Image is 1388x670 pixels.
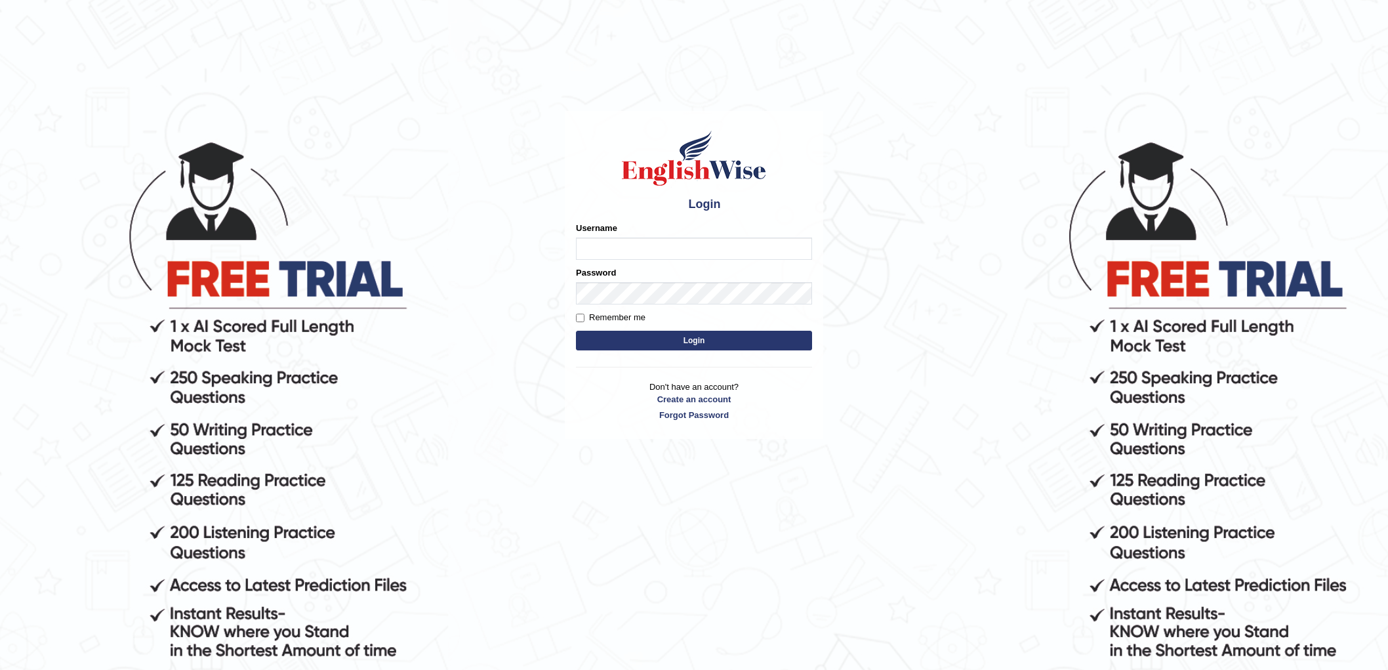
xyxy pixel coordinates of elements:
input: Remember me [576,314,584,322]
a: Create an account [576,393,812,406]
h4: Login [576,194,812,215]
label: Username [576,222,617,234]
button: Login [576,331,812,350]
a: Forgot Password [576,409,812,421]
p: Don't have an account? [576,381,812,421]
label: Remember me [576,311,645,324]
label: Password [576,266,616,279]
img: Logo of English Wise sign in for intelligent practice with AI [619,129,769,188]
